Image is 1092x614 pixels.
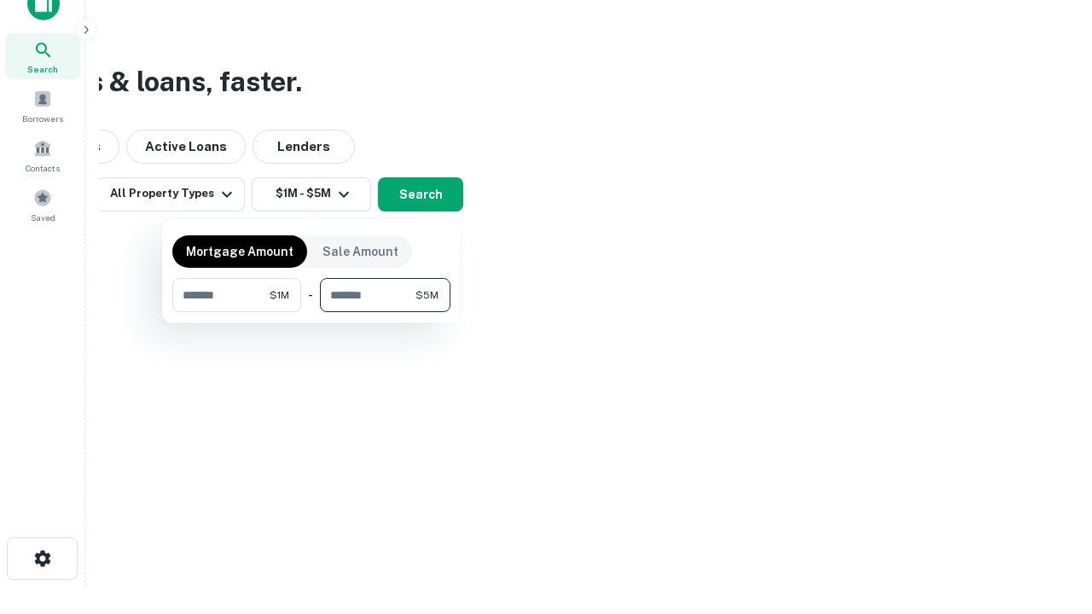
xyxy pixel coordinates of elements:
[308,278,313,312] div: -
[270,287,289,303] span: $1M
[1007,478,1092,559] iframe: Chat Widget
[186,242,293,261] p: Mortgage Amount
[415,287,439,303] span: $5M
[322,242,398,261] p: Sale Amount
